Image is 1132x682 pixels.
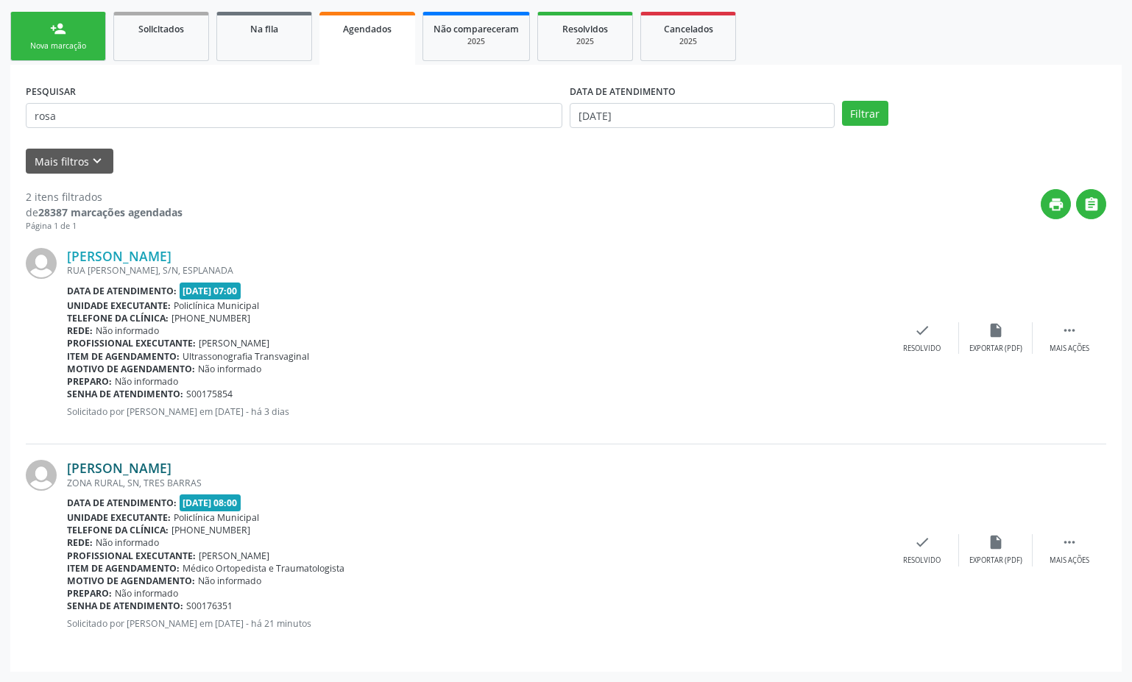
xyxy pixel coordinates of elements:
div: Exportar (PDF) [969,344,1022,354]
span: [PHONE_NUMBER] [171,524,250,536]
div: RUA [PERSON_NAME], S/N, ESPLANADA [67,264,885,277]
span: S00176351 [186,600,233,612]
b: Motivo de agendamento: [67,363,195,375]
a: [PERSON_NAME] [67,460,171,476]
b: Unidade executante: [67,511,171,524]
span: Não informado [198,363,261,375]
span: Policlínica Municipal [174,299,259,312]
span: Cancelados [664,23,713,35]
span: Não informado [96,324,159,337]
span: [PHONE_NUMBER] [171,312,250,324]
i:  [1061,322,1078,338]
img: img [26,460,57,491]
label: PESQUISAR [26,80,76,103]
span: Ultrassonografia Transvaginal [183,350,309,363]
span: [DATE] 08:00 [180,494,241,511]
i:  [1083,196,1100,213]
div: Mais ações [1050,555,1089,566]
span: S00175854 [186,388,233,400]
span: Agendados [343,23,392,35]
button: print [1041,189,1071,219]
div: ZONA RURAL, SN, TRES BARRAS [67,477,885,489]
button: Filtrar [842,101,888,126]
div: Mais ações [1050,344,1089,354]
strong: 28387 marcações agendadas [38,205,183,219]
span: [PERSON_NAME] [199,337,269,349]
a: [PERSON_NAME] [67,248,171,264]
span: Não informado [198,575,261,587]
b: Item de agendamento: [67,562,180,575]
button: Mais filtroskeyboard_arrow_down [26,149,113,174]
b: Senha de atendimento: [67,388,183,400]
input: Selecione um intervalo [570,103,835,128]
span: Não informado [115,375,178,388]
b: Rede: [67,536,93,549]
div: 2 itens filtrados [26,189,183,205]
div: Exportar (PDF) [969,555,1022,566]
b: Data de atendimento: [67,285,177,297]
div: Página 1 de 1 [26,220,183,232]
span: Policlínica Municipal [174,511,259,524]
b: Senha de atendimento: [67,600,183,612]
div: Resolvido [903,555,941,566]
b: Telefone da clínica: [67,312,169,324]
div: de [26,205,183,220]
span: Não compareceram [434,23,519,35]
span: Na fila [250,23,278,35]
span: [PERSON_NAME] [199,550,269,562]
b: Data de atendimento: [67,497,177,509]
p: Solicitado por [PERSON_NAME] em [DATE] - há 3 dias [67,405,885,418]
i: check [914,534,930,550]
div: Nova marcação [21,40,95,51]
span: [DATE] 07:00 [180,283,241,299]
i: print [1048,196,1064,213]
label: DATA DE ATENDIMENTO [570,80,676,103]
div: person_add [50,21,66,37]
i: insert_drive_file [988,322,1004,338]
i: keyboard_arrow_down [89,153,105,169]
b: Preparo: [67,587,112,600]
span: Médico Ortopedista e Traumatologista [183,562,344,575]
span: Resolvidos [562,23,608,35]
b: Telefone da clínica: [67,524,169,536]
span: Não informado [115,587,178,600]
img: img [26,248,57,279]
div: 2025 [548,36,622,47]
i: check [914,322,930,338]
b: Preparo: [67,375,112,388]
i: insert_drive_file [988,534,1004,550]
b: Item de agendamento: [67,350,180,363]
i:  [1061,534,1078,550]
b: Rede: [67,324,93,337]
span: Solicitados [138,23,184,35]
p: Solicitado por [PERSON_NAME] em [DATE] - há 21 minutos [67,617,885,630]
div: Resolvido [903,344,941,354]
b: Motivo de agendamento: [67,575,195,587]
span: Não informado [96,536,159,549]
button:  [1076,189,1106,219]
b: Profissional executante: [67,337,196,349]
b: Profissional executante: [67,550,196,562]
div: 2025 [651,36,725,47]
div: 2025 [434,36,519,47]
b: Unidade executante: [67,299,171,312]
input: Nome, CNS [26,103,562,128]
